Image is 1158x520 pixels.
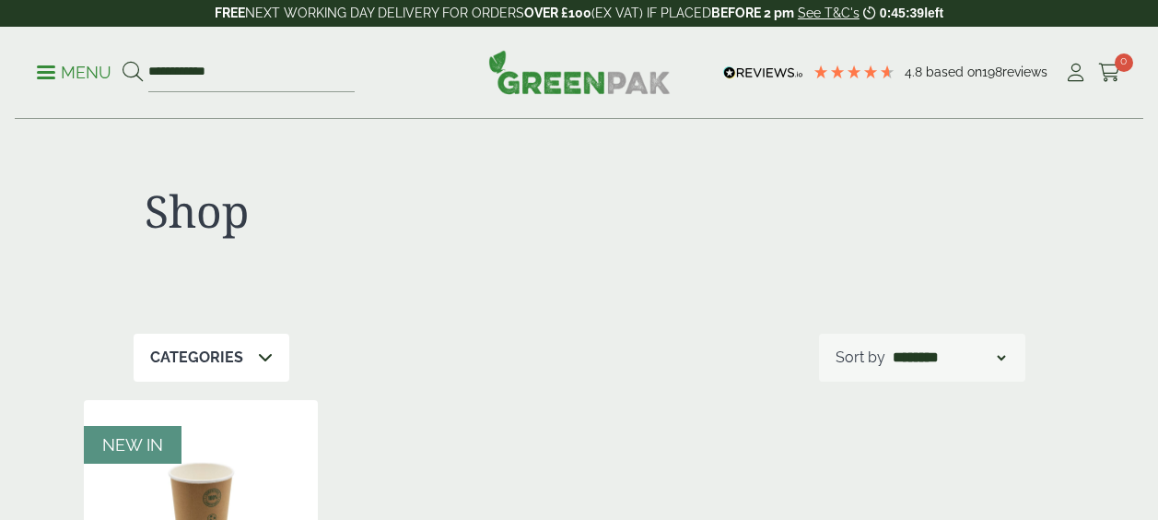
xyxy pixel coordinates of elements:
[905,65,926,79] span: 4.8
[102,435,163,455] span: NEW IN
[982,65,1002,79] span: 198
[924,6,943,20] span: left
[926,65,982,79] span: Based on
[37,62,111,84] p: Menu
[798,6,860,20] a: See T&C's
[488,50,671,94] img: GreenPak Supplies
[145,184,568,238] h1: Shop
[813,64,895,80] div: 4.79 Stars
[836,347,885,369] p: Sort by
[1115,53,1133,72] span: 0
[1064,64,1087,82] i: My Account
[524,6,591,20] strong: OVER £100
[889,347,1009,369] select: Shop order
[1098,64,1121,82] i: Cart
[723,66,803,79] img: REVIEWS.io
[1002,65,1047,79] span: reviews
[711,6,794,20] strong: BEFORE 2 pm
[880,6,924,20] span: 0:45:39
[150,347,243,369] p: Categories
[37,62,111,80] a: Menu
[215,6,245,20] strong: FREE
[1098,59,1121,87] a: 0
